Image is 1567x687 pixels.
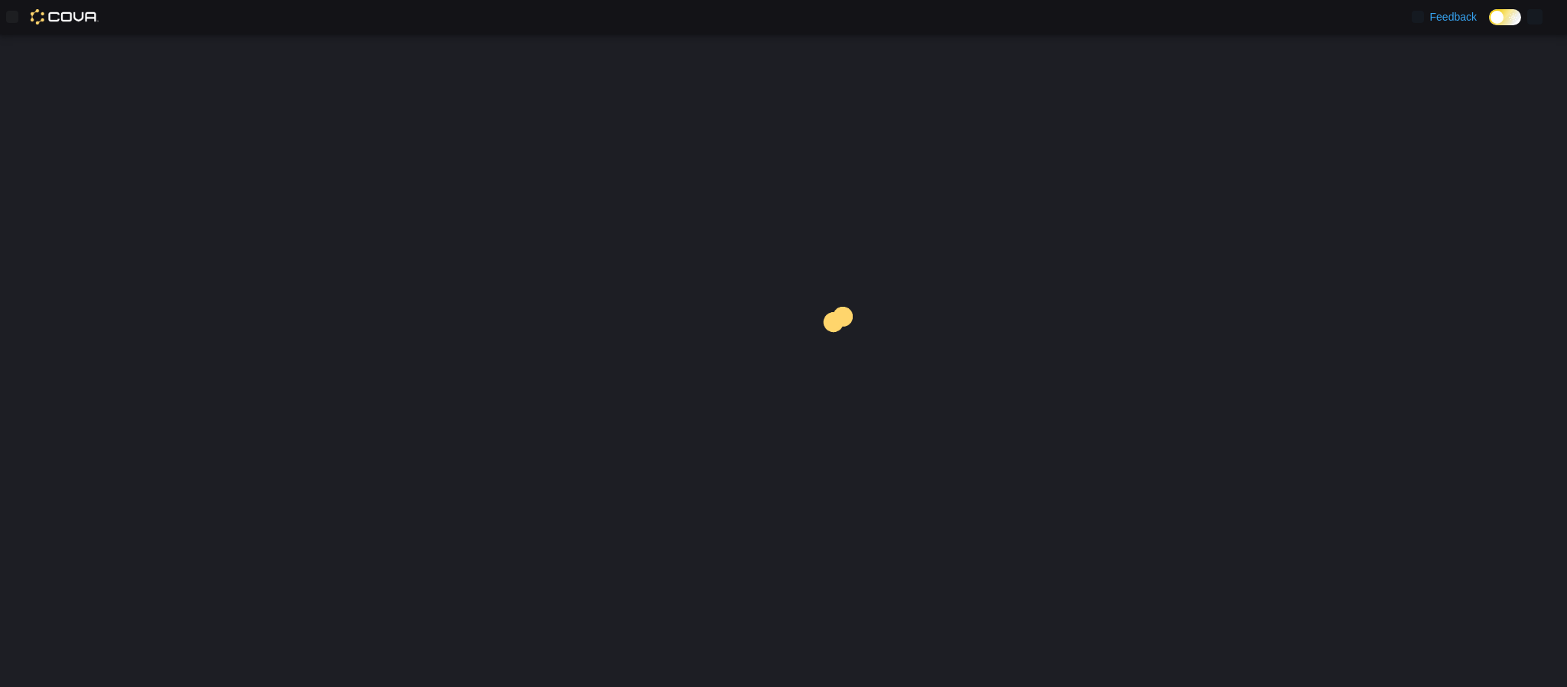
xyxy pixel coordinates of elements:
span: Dark Mode [1489,25,1490,26]
span: Feedback [1430,9,1477,24]
img: cova-loader [784,295,899,410]
a: Feedback [1406,2,1483,32]
input: Dark Mode [1489,9,1521,25]
img: Cova [31,9,99,24]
